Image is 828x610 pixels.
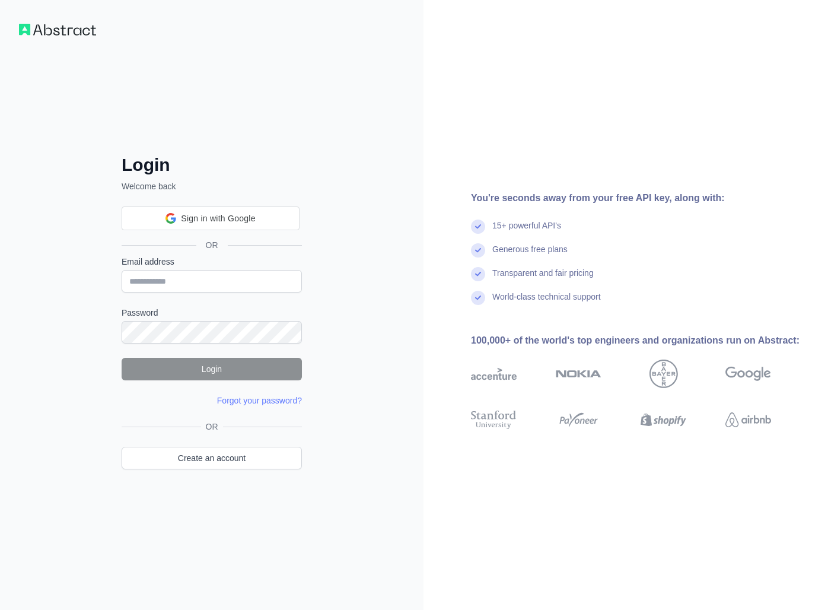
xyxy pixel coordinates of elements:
[122,180,302,192] p: Welcome back
[492,220,561,243] div: 15+ powerful API's
[471,291,485,305] img: check mark
[556,408,601,431] img: payoneer
[492,291,601,314] div: World-class technical support
[122,358,302,380] button: Login
[649,360,678,388] img: bayer
[725,408,771,431] img: airbnb
[471,360,517,388] img: accenture
[122,154,302,176] h2: Login
[492,267,594,291] div: Transparent and fair pricing
[471,408,517,431] img: stanford university
[19,24,96,36] img: Workflow
[122,256,302,268] label: Email address
[725,360,771,388] img: google
[181,212,255,225] span: Sign in with Google
[122,447,302,469] a: Create an account
[196,239,228,251] span: OR
[471,243,485,258] img: check mark
[201,421,223,433] span: OR
[492,243,568,267] div: Generous free plans
[641,408,686,431] img: shopify
[471,191,809,205] div: You're seconds away from your free API key, along with:
[471,333,809,348] div: 100,000+ of the world's top engineers and organizations run on Abstract:
[471,220,485,234] img: check mark
[122,206,300,230] div: Sign in with Google
[471,267,485,281] img: check mark
[217,396,302,405] a: Forgot your password?
[556,360,601,388] img: nokia
[122,307,302,319] label: Password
